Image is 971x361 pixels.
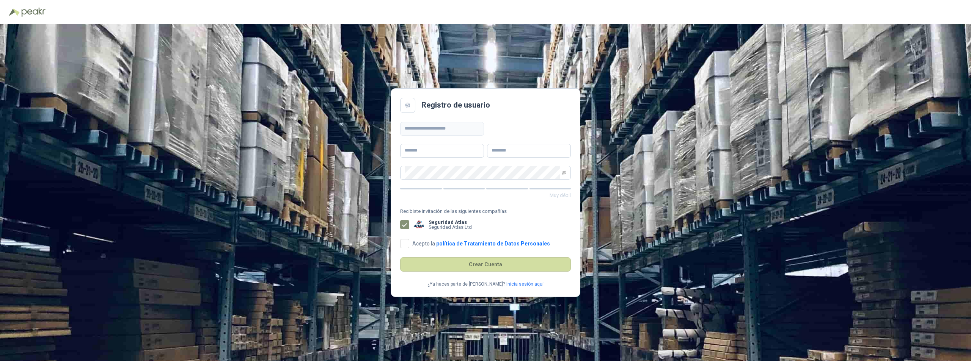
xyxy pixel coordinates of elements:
img: Logo [9,8,20,16]
span: Recibiste invitación de las siguientes compañías [400,208,571,215]
a: Inicia sesión aquí [506,281,544,288]
h2: Registro de usuario [421,99,490,111]
p: Seguridad Atlas Ltd [429,225,472,230]
img: Company Logo [412,218,426,231]
a: política de Tratamiento de Datos Personales [436,241,550,247]
img: Peakr [21,8,46,17]
b: Seguridad Atlas [429,220,472,225]
p: ¿Ya haces parte de [PERSON_NAME]? [427,281,505,288]
p: Muy débil [400,192,571,199]
button: Crear Cuenta [400,257,571,272]
span: Acepto la [409,241,553,246]
span: eye-invisible [562,170,566,175]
